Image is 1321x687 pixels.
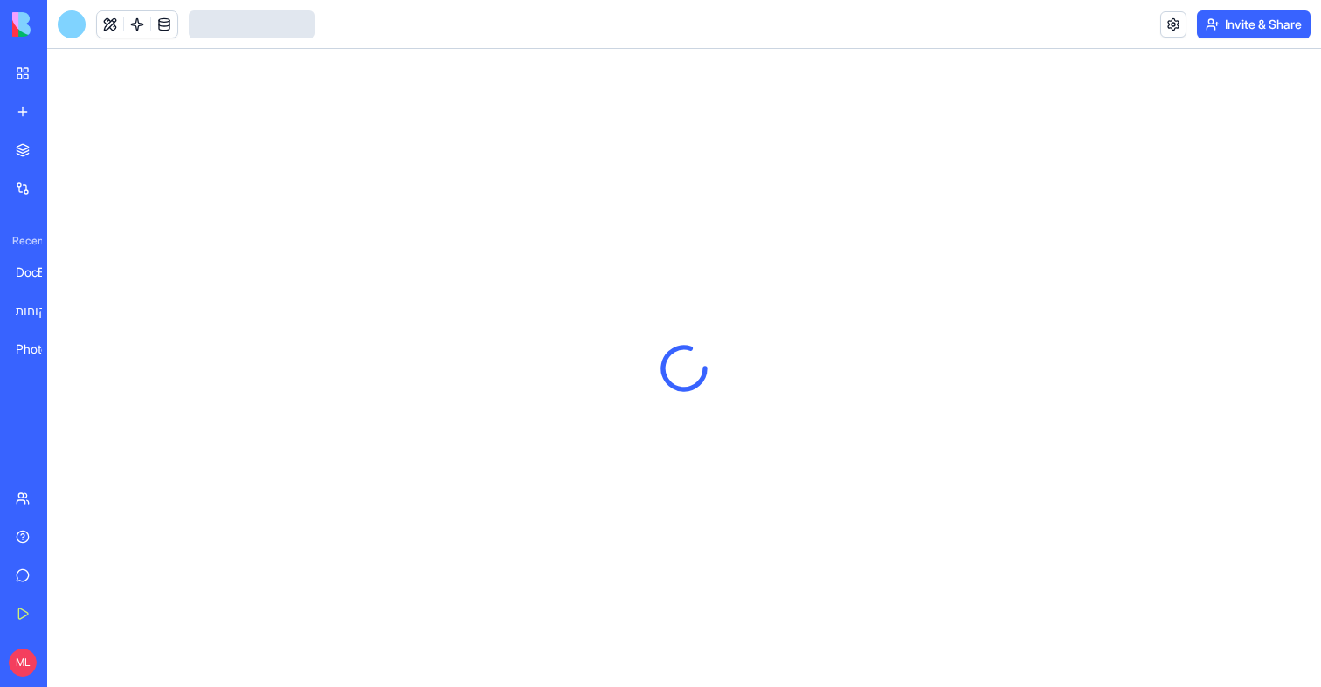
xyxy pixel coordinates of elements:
div: Photo Capture [16,340,65,358]
a: מערכת ניהול לקוחות [5,293,75,328]
span: ML [9,649,37,677]
a: Photo Capture [5,332,75,367]
a: DocExtract AI [5,255,75,290]
div: DocExtract AI [16,264,65,281]
span: Recent [5,234,42,248]
button: Invite & Share [1197,10,1311,38]
div: מערכת ניהול לקוחות [16,302,65,319]
img: logo [12,12,121,37]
